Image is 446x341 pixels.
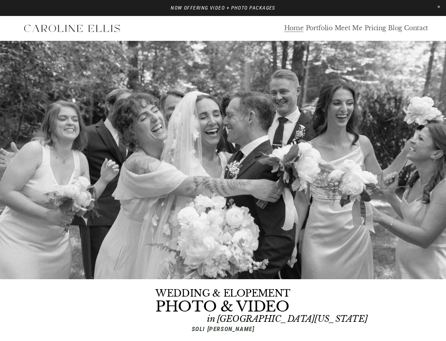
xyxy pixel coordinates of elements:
[284,25,304,33] a: Home
[388,25,402,33] a: Blog
[155,299,289,314] h1: PHOTO & VIDEO
[429,154,439,166] button: Next Slide
[306,25,333,33] a: Portfolio
[207,314,368,324] em: in [GEOGRAPHIC_DATA][US_STATE]
[18,20,126,37] img: Western North Carolina Wedding Photographer
[155,289,291,298] h1: WEDDING & ELOPEMENT
[404,25,428,33] a: Contact
[335,25,362,33] a: Meet Me
[192,325,255,332] em: SOLI [PERSON_NAME]
[365,25,386,33] a: Pricing
[7,154,17,166] button: Previous Slide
